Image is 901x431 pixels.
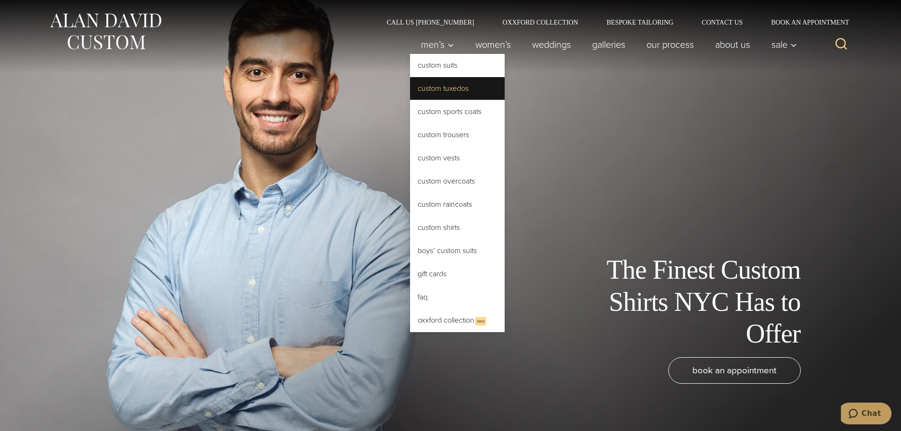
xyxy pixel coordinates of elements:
a: Gift Cards [410,263,505,285]
nav: Primary Navigation [410,35,802,54]
a: Oxxford CollectionNew [410,309,505,332]
a: Bespoke Tailoring [592,19,687,26]
a: Galleries [581,35,636,54]
button: Men’s sub menu toggle [410,35,464,54]
a: Custom Sports Coats [410,100,505,123]
a: Custom Trousers [410,123,505,146]
a: Contact Us [688,19,757,26]
a: Custom Tuxedos [410,77,505,100]
a: Women’s [464,35,521,54]
a: Call Us [PHONE_NUMBER] [373,19,489,26]
a: book an appointment [668,357,801,384]
a: FAQ [410,286,505,308]
button: Sale sub menu toggle [761,35,802,54]
a: Boys’ Custom Suits [410,239,505,262]
a: Custom Overcoats [410,170,505,193]
a: Custom Raincoats [410,193,505,216]
button: View Search Form [830,33,853,56]
a: About Us [704,35,761,54]
a: Our Process [636,35,704,54]
a: Oxxford Collection [488,19,592,26]
a: Custom Suits [410,54,505,77]
a: Custom Shirts [410,216,505,239]
iframe: Opens a widget where you can chat to one of our agents [841,403,892,426]
h1: The Finest Custom Shirts NYC Has to Offer [588,254,801,350]
span: New [475,317,486,325]
a: weddings [521,35,581,54]
a: Custom Vests [410,147,505,169]
img: Alan David Custom [49,10,162,53]
nav: Secondary Navigation [373,19,853,26]
a: Book an Appointment [757,19,852,26]
span: book an appointment [692,363,777,377]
